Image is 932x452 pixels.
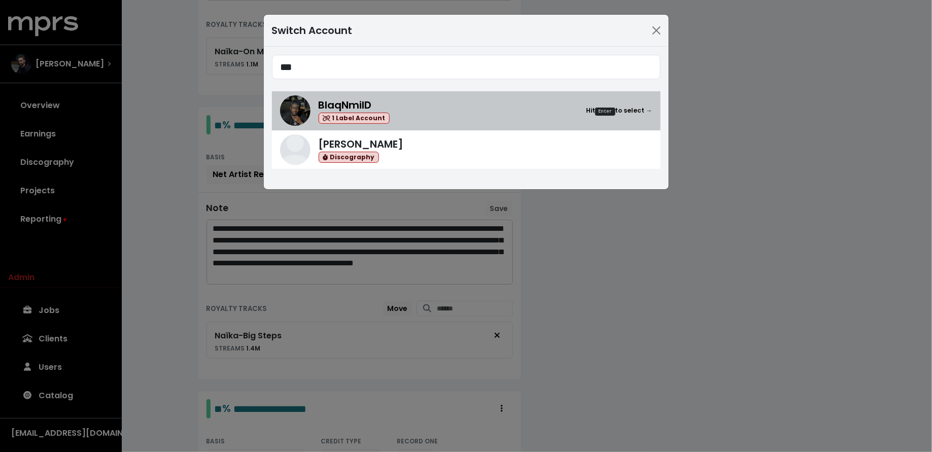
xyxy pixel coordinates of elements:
img: Benny Blanco [280,134,310,165]
span: Discography [319,152,379,163]
div: Switch Account [272,23,353,38]
small: Hit to select → [586,106,652,116]
span: BlaqNmilD [319,98,372,112]
input: Search accounts [272,55,661,79]
img: BlaqNmilD [280,95,310,126]
kbd: Enter [595,108,615,116]
a: BlaqNmilDBlaqNmilD 1 Label AccountHitEnterto select → [272,91,661,130]
button: Close [648,22,665,39]
a: Benny Blanco[PERSON_NAME] Discography [272,130,661,169]
span: [PERSON_NAME] [319,137,404,151]
span: 1 Label Account [319,113,390,124]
